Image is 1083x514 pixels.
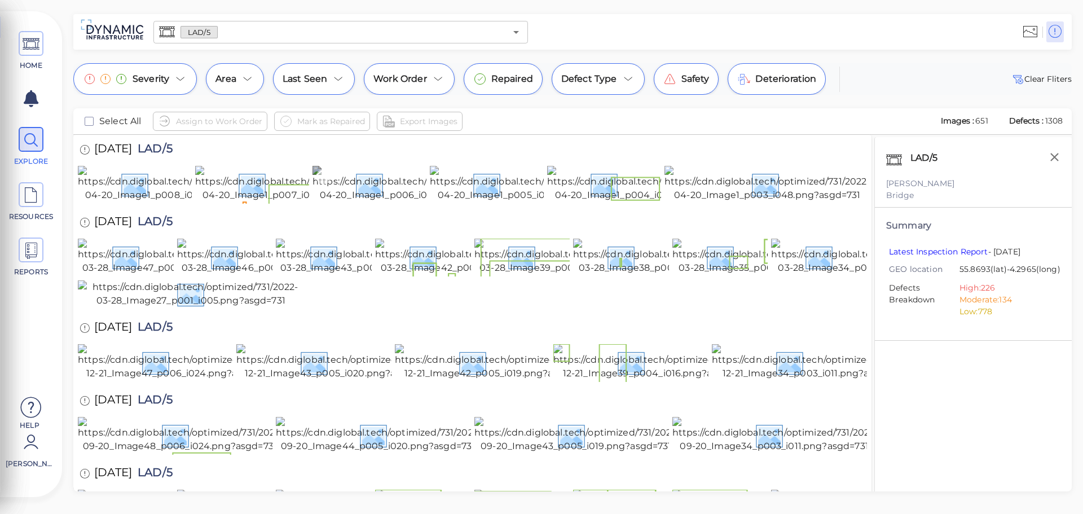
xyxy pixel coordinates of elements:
img: https://cdn.diglobal.tech/width210/731/2022-03-28_Image42_p005_i019.png?asgd=731 [375,239,576,275]
span: HOME [7,60,55,71]
span: GEO location [889,263,959,275]
div: Summary [886,219,1060,232]
span: Select All [99,115,142,128]
img: https://cdn.diglobal.tech/optimized/731/2021-12-21_Image43_p005_i020.png?asgd=731 [236,344,441,380]
img: https://cdn.diglobal.tech/optimized/731/2021-12-21_Image39_p004_i016.png?asgd=731 [553,344,758,380]
span: LAD/5 [181,27,217,38]
span: 1308 [1045,116,1063,126]
a: RESOURCES [6,182,56,222]
span: LAD/5 [132,394,173,409]
span: Last Seen [283,72,327,86]
img: https://cdn.diglobal.tech/width210/731/2022-03-28_Image47_p006_i024.png?asgd=731 [78,239,279,275]
div: Bridge [886,190,1060,201]
img: https://cdn.diglobal.tech/optimized/731/2021-09-20_Image44_p005_i020.png?asgd=731 [276,417,480,453]
img: https://cdn.diglobal.tech/optimized/731/2021-09-20_Image43_p005_i019.png?asgd=731 [474,417,679,453]
img: https://cdn.diglobal.tech/optimized/731/2021-12-21_Image47_p006_i024.png?asgd=731 [78,344,282,380]
span: Mark as Repaired [297,115,365,128]
img: https://cdn.diglobal.tech/width210/731/2022-03-28_Image39_p004_i016.png?asgd=731 [474,239,676,275]
a: REPORTS [6,238,56,277]
span: RESOURCES [7,212,55,222]
span: Area [215,72,236,86]
span: EXPLORE [7,156,55,166]
img: https://cdn.diglobal.tech/optimized/731/2022-04-20_Image1_p003_i048.png?asgd=731 [664,166,870,202]
li: High: 226 [959,282,1052,294]
span: [DATE] [94,394,132,409]
span: Help [6,420,54,429]
span: Repaired [491,72,533,86]
span: LAD/5 [132,321,173,336]
img: https://cdn.diglobal.tech/width210/731/2022-03-28_Image34_p003_i011.png?asgd=731 [771,239,972,275]
span: Safety [681,72,710,86]
img: https://cdn.diglobal.tech/optimized/731/2021-09-20_Image34_p003_i011.png?asgd=731 [672,417,877,453]
span: [DATE] [94,216,132,231]
a: EXPLORE [6,127,56,166]
span: 651 [975,116,988,126]
span: Assign to Work Order [176,115,262,128]
span: 55.8693 (lat) -4.2965 (long) [959,263,1060,276]
span: [DATE] [94,467,132,482]
img: https://cdn.diglobal.tech/width210/731/2022-04-20_Image1_p006_i060.png?asgd=731 [312,166,514,202]
li: Moderate: 134 [959,294,1052,306]
li: Low: 778 [959,306,1052,318]
span: Images : [940,116,976,126]
a: HOME [6,31,56,71]
span: - [DATE] [889,247,1020,257]
div: [PERSON_NAME] [886,178,1060,190]
img: https://cdn.diglobal.tech/optimized/731/2021-12-21_Image34_p003_i011.png?asgd=731 [712,344,916,380]
span: [DATE] [94,143,132,158]
iframe: Chat [1035,463,1075,506]
span: REPORTS [7,267,55,277]
img: https://cdn.diglobal.tech/width210/731/2022-03-28_Image46_p006_i023.png?asgd=731 [177,239,378,275]
span: LAD/5 [132,143,173,158]
img: https://cdn.diglobal.tech/width210/731/2022-03-28_Image35_p003_i012.png?asgd=731 [672,239,874,275]
img: https://cdn.diglobal.tech/width210/731/2022-04-20_Image1_p007_i064.png?asgd=731 [195,166,397,202]
button: Assign to Work Order [153,112,267,131]
span: [PERSON_NAME] [6,459,54,469]
img: https://cdn.diglobal.tech/width210/731/2022-03-28_Image38_p004_i015.png?asgd=731 [573,239,774,275]
a: Latest Inspection Report [889,247,988,257]
span: LAD/5 [132,467,173,482]
span: Deterioration [755,72,816,86]
span: Work Order [373,72,427,86]
img: https://cdn.diglobal.tech/optimized/731/2021-12-21_Image42_p005_i019.png?asgd=731 [395,344,599,380]
img: https://cdn.diglobal.tech/width210/731/2022-04-20_Image1_p008_i068.png?asgd=731 [78,166,279,202]
button: Mark as Repaired [274,112,370,131]
span: Defect Type [561,72,617,86]
span: Defects : [1008,116,1045,126]
img: https://cdn.diglobal.tech/width210/731/2022-04-20_Image1_p004_i052.png?asgd=731 [547,166,749,202]
img: https://cdn.diglobal.tech/optimized/731/2021-09-20_Image48_p006_i024.png?asgd=731 [78,417,282,453]
span: Defects Breakdown [889,282,959,318]
span: LAD/5 [132,216,173,231]
img: https://cdn.diglobal.tech/width210/731/2022-03-28_Image43_p005_i020.png?asgd=731 [276,239,477,275]
button: Export Images [377,112,463,131]
img: https://cdn.diglobal.tech/width210/731/2022-04-20_Image1_p005_i056.png?asgd=731 [430,166,631,202]
div: LAD/5 [908,148,952,172]
button: Open [508,24,524,40]
span: Export Images [400,115,457,128]
span: Severity [133,72,169,86]
span: [DATE] [94,321,132,336]
img: https://cdn.diglobal.tech/optimized/731/2022-03-28_Image27_p001_i005.png?asgd=731 [78,280,303,307]
button: Clear Fliters [1011,72,1072,86]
